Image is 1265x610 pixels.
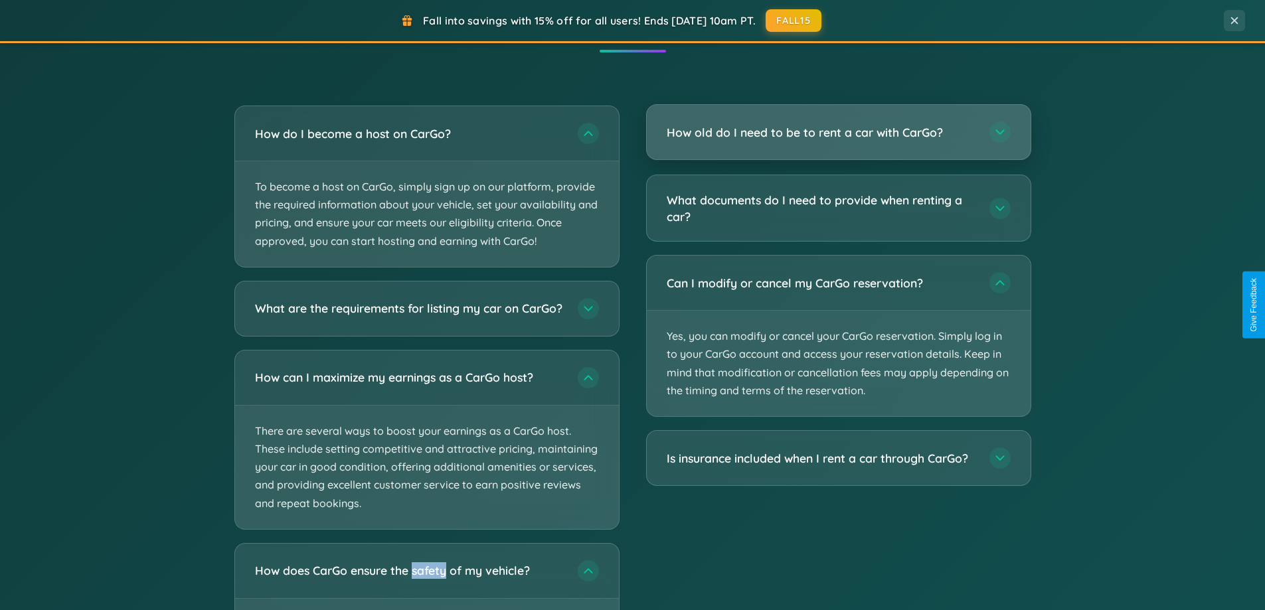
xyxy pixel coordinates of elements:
span: Fall into savings with 15% off for all users! Ends [DATE] 10am PT. [423,14,756,27]
h3: Can I modify or cancel my CarGo reservation? [667,275,976,291]
h3: Is insurance included when I rent a car through CarGo? [667,450,976,467]
h3: How can I maximize my earnings as a CarGo host? [255,369,564,386]
h3: How does CarGo ensure the safety of my vehicle? [255,562,564,579]
p: Yes, you can modify or cancel your CarGo reservation. Simply log in to your CarGo account and acc... [647,311,1031,416]
h3: How old do I need to be to rent a car with CarGo? [667,124,976,141]
h3: What are the requirements for listing my car on CarGo? [255,300,564,317]
p: There are several ways to boost your earnings as a CarGo host. These include setting competitive ... [235,406,619,529]
h3: What documents do I need to provide when renting a car? [667,192,976,224]
p: To become a host on CarGo, simply sign up on our platform, provide the required information about... [235,161,619,267]
button: FALL15 [766,9,821,32]
h3: How do I become a host on CarGo? [255,125,564,142]
div: Give Feedback [1249,278,1258,332]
